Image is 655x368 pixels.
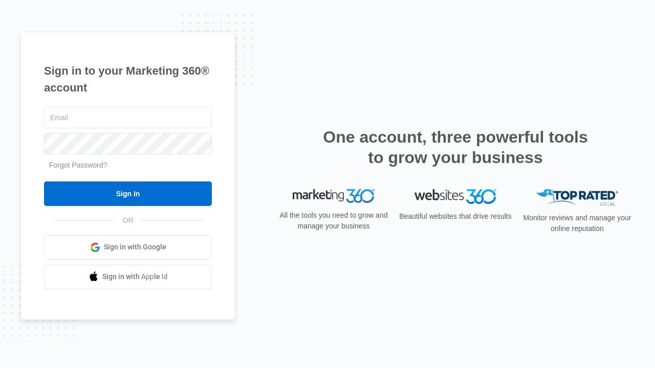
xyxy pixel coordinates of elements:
[44,265,212,289] a: Sign in with Apple Id
[49,161,107,169] a: Forgot Password?
[398,211,513,222] p: Beautiful websites that drive results
[102,271,168,282] span: Sign in with Apple Id
[320,127,591,168] h2: One account, three powerful tools to grow your business
[520,213,635,234] p: Monitor reviews and manage your online reputation
[44,181,212,206] input: Sign In
[116,215,141,226] span: OR
[276,210,391,232] p: All the tools you need to grow and manage your business
[414,189,496,204] img: Websites 360
[44,107,212,128] input: Email
[44,62,212,96] h1: Sign in to your Marketing 360® account
[44,235,212,260] a: Sign in with Google
[293,189,375,203] img: Marketing 360
[536,189,618,206] img: Top Rated Local
[104,242,166,252] span: Sign in with Google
